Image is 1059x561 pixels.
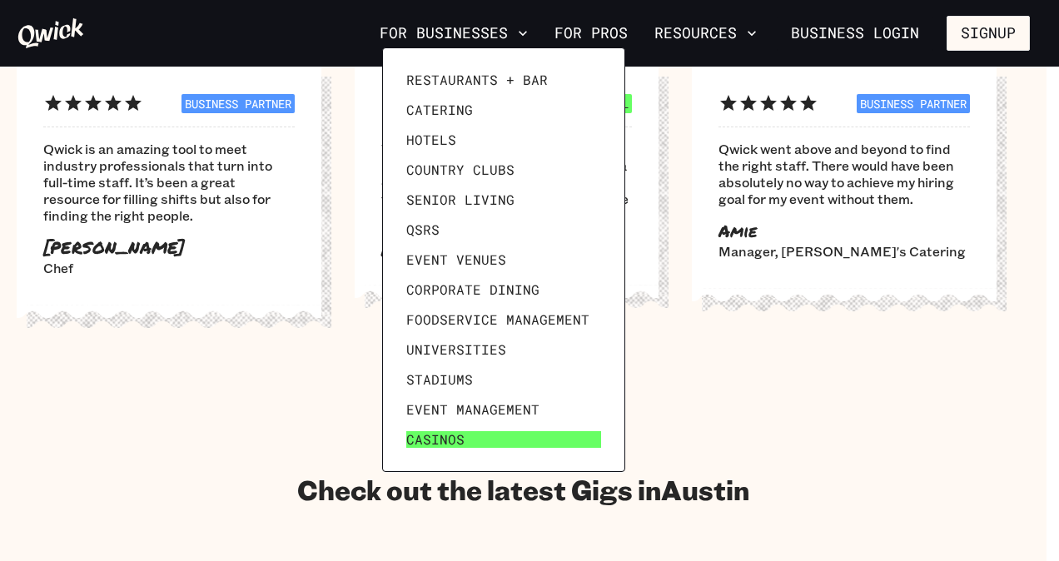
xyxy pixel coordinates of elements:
span: Foodservice Management [406,311,589,328]
span: Hotels [406,132,456,148]
span: Stadiums [406,371,473,388]
span: Casinos [406,431,465,448]
span: Event Venues [406,251,506,268]
span: QSRs [406,221,440,238]
span: Senior Living [406,191,515,208]
span: Corporate Dining [406,281,539,298]
span: Restaurants + Bar [406,72,548,88]
span: Catering [406,102,473,118]
span: Event Management [406,401,539,418]
span: Universities [406,341,506,358]
span: Country Clubs [406,161,515,178]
